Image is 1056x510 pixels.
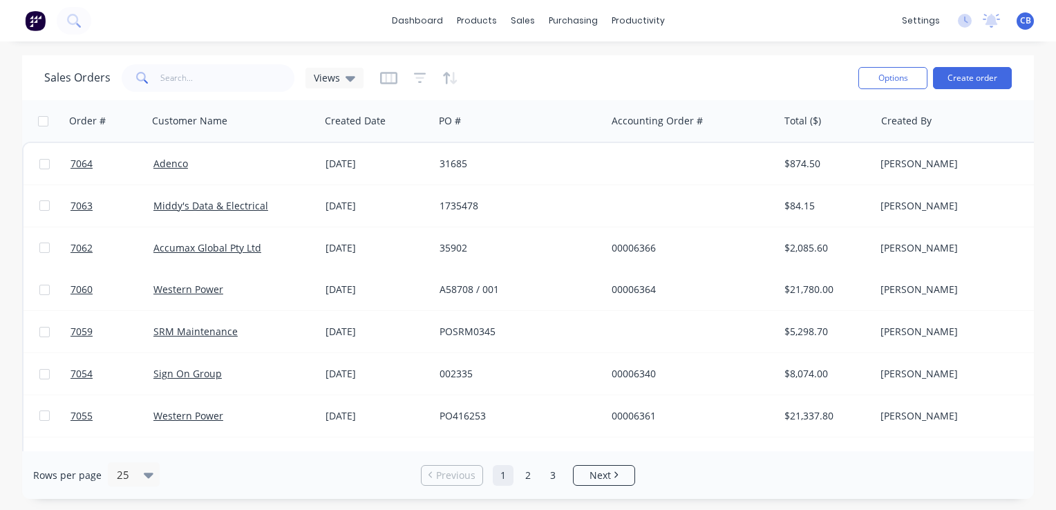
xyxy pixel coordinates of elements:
span: 7063 [70,199,93,213]
h1: Sales Orders [44,71,111,84]
a: Adenco [153,157,188,170]
span: 7059 [70,325,93,339]
div: sales [504,10,542,31]
div: $21,337.80 [784,409,865,423]
div: [DATE] [326,157,428,171]
div: [PERSON_NAME] [880,283,1034,296]
a: Western Power [153,409,223,422]
div: 00006361 [612,409,765,423]
div: productivity [605,10,672,31]
div: [DATE] [326,199,428,213]
span: Previous [436,469,475,482]
span: 7060 [70,283,93,296]
div: $8,074.00 [784,367,865,381]
div: settings [895,10,947,31]
div: A58708 / 001 [440,283,593,296]
span: Rows per page [33,469,102,482]
div: products [450,10,504,31]
a: 7057 [70,437,153,479]
div: [DATE] [326,409,428,423]
a: 7060 [70,269,153,310]
a: 7064 [70,143,153,185]
div: $874.50 [784,157,865,171]
ul: Pagination [415,465,641,486]
div: [PERSON_NAME] [880,409,1034,423]
a: Sign On Group [153,367,222,380]
div: [PERSON_NAME] [880,367,1034,381]
span: Next [590,469,611,482]
div: 1735478 [440,199,593,213]
span: 7055 [70,409,93,423]
input: Search... [160,64,295,92]
div: [DATE] [326,241,428,255]
div: [PERSON_NAME] [880,157,1034,171]
div: [DATE] [326,367,428,381]
div: 00006340 [612,367,765,381]
div: Created By [881,114,932,128]
span: 7064 [70,157,93,171]
div: 35902 [440,241,593,255]
button: Options [858,67,927,89]
div: 00006364 [612,283,765,296]
a: Next page [574,469,634,482]
a: 7055 [70,395,153,437]
div: [DATE] [326,325,428,339]
div: $2,085.60 [784,241,865,255]
a: 7059 [70,311,153,352]
div: Customer Name [152,114,227,128]
div: Accounting Order # [612,114,703,128]
div: [PERSON_NAME] [880,199,1034,213]
span: Views [314,70,340,85]
a: 7062 [70,227,153,269]
a: Previous page [422,469,482,482]
img: Factory [25,10,46,31]
span: 7054 [70,367,93,381]
button: Create order [933,67,1012,89]
div: PO416253 [440,409,593,423]
div: POSRM0345 [440,325,593,339]
div: 31685 [440,157,593,171]
a: Middy's Data & Electrical [153,199,268,212]
div: $21,780.00 [784,283,865,296]
div: [DATE] [326,283,428,296]
div: 00006366 [612,241,765,255]
div: Order # [69,114,106,128]
div: Created Date [325,114,386,128]
div: Total ($) [784,114,821,128]
a: Page 1 is your current page [493,465,513,486]
a: Accumax Global Pty Ltd [153,241,261,254]
div: $5,298.70 [784,325,865,339]
div: PO # [439,114,461,128]
span: CB [1020,15,1031,27]
div: [PERSON_NAME] [880,325,1034,339]
a: 7054 [70,353,153,395]
a: 7063 [70,185,153,227]
div: [PERSON_NAME] [880,241,1034,255]
a: Page 3 [543,465,563,486]
div: purchasing [542,10,605,31]
a: SRM Maintenance [153,325,238,338]
div: $84.15 [784,199,865,213]
a: Page 2 [518,465,538,486]
a: Western Power [153,283,223,296]
div: 002335 [440,367,593,381]
span: 7062 [70,241,93,255]
a: dashboard [385,10,450,31]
